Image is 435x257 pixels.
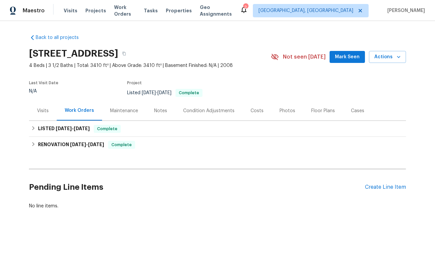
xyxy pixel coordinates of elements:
[74,126,90,131] span: [DATE]
[70,142,104,147] span: -
[114,4,136,17] span: Work Orders
[118,48,130,60] button: Copy Address
[154,108,167,114] div: Notes
[144,8,158,13] span: Tasks
[251,108,264,114] div: Costs
[29,203,406,209] div: No line items.
[29,62,271,69] span: 4 Beds | 3 1/2 Baths | Total: 3410 ft² | Above Grade: 3410 ft² | Basement Finished: N/A | 2008
[127,91,202,95] span: Listed
[29,81,58,85] span: Last Visit Date
[200,4,232,17] span: Geo Assignments
[259,7,353,14] span: [GEOGRAPHIC_DATA], [GEOGRAPHIC_DATA]
[142,91,171,95] span: -
[127,81,142,85] span: Project
[29,172,365,203] h2: Pending Line Items
[65,107,94,114] div: Work Orders
[29,50,118,57] h2: [STREET_ADDRESS]
[335,53,360,61] span: Mark Seen
[157,91,171,95] span: [DATE]
[142,91,156,95] span: [DATE]
[56,126,90,131] span: -
[94,126,120,132] span: Complete
[365,184,406,190] div: Create Line Item
[351,108,364,114] div: Cases
[38,141,104,149] h6: RENOVATION
[374,53,401,61] span: Actions
[23,7,45,14] span: Maestro
[176,91,202,95] span: Complete
[56,126,72,131] span: [DATE]
[38,125,90,133] h6: LISTED
[29,34,93,41] a: Back to all projects
[280,108,295,114] div: Photos
[243,4,248,11] div: 2
[330,51,365,63] button: Mark Seen
[311,108,335,114] div: Floor Plans
[64,7,77,14] span: Visits
[88,142,104,147] span: [DATE]
[29,89,58,94] div: N/A
[29,137,406,153] div: RENOVATION [DATE]-[DATE]Complete
[369,51,406,63] button: Actions
[166,7,192,14] span: Properties
[385,7,425,14] span: [PERSON_NAME]
[37,108,49,114] div: Visits
[183,108,235,114] div: Condition Adjustments
[283,54,326,60] span: Not seen [DATE]
[110,108,138,114] div: Maintenance
[85,7,106,14] span: Projects
[70,142,86,147] span: [DATE]
[109,141,134,148] span: Complete
[29,121,406,137] div: LISTED [DATE]-[DATE]Complete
